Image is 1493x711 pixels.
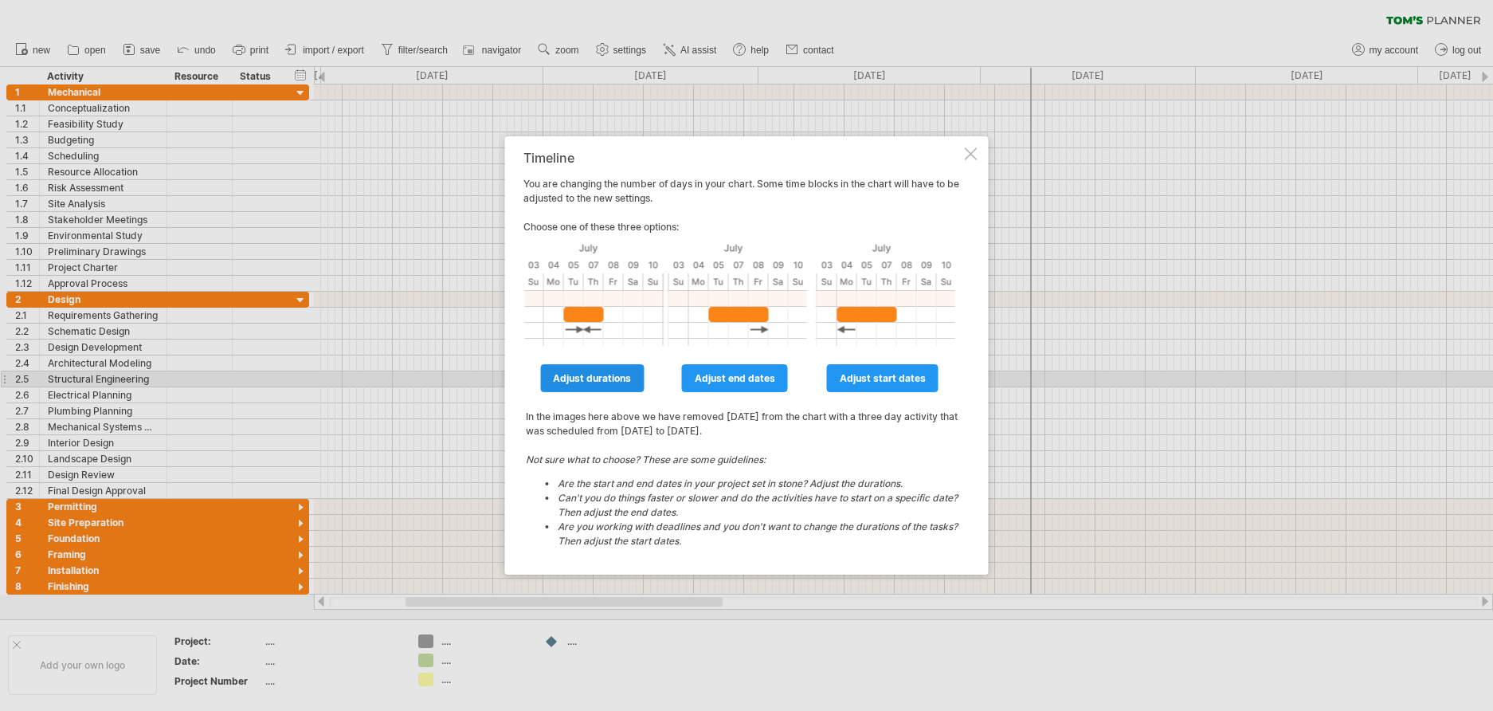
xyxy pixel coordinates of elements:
[558,491,959,520] li: Can't you do things faster or slower and do the activities have to start on a specific date? Then...
[840,372,926,384] span: adjust start dates
[695,372,775,384] span: adjust end dates
[540,364,644,392] a: adjust durations
[558,477,959,491] li: Are the start and end dates in your project set in stone? Adjust the durations.
[525,395,960,559] td: In the images here above we have removed [DATE] from the chart with a three day activity that was...
[523,151,962,560] div: You are changing the number of days in your chart. Some time blocks in the chart will have to be ...
[523,151,962,165] div: Timeline
[827,364,939,392] a: adjust start dates
[526,454,959,548] i: Not sure what to choose? These are some guidelines:
[558,520,959,548] li: Are you working with deadlines and you don't want to change the durations of the tasks? Then adju...
[682,364,788,392] a: adjust end dates
[553,372,631,384] span: adjust durations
